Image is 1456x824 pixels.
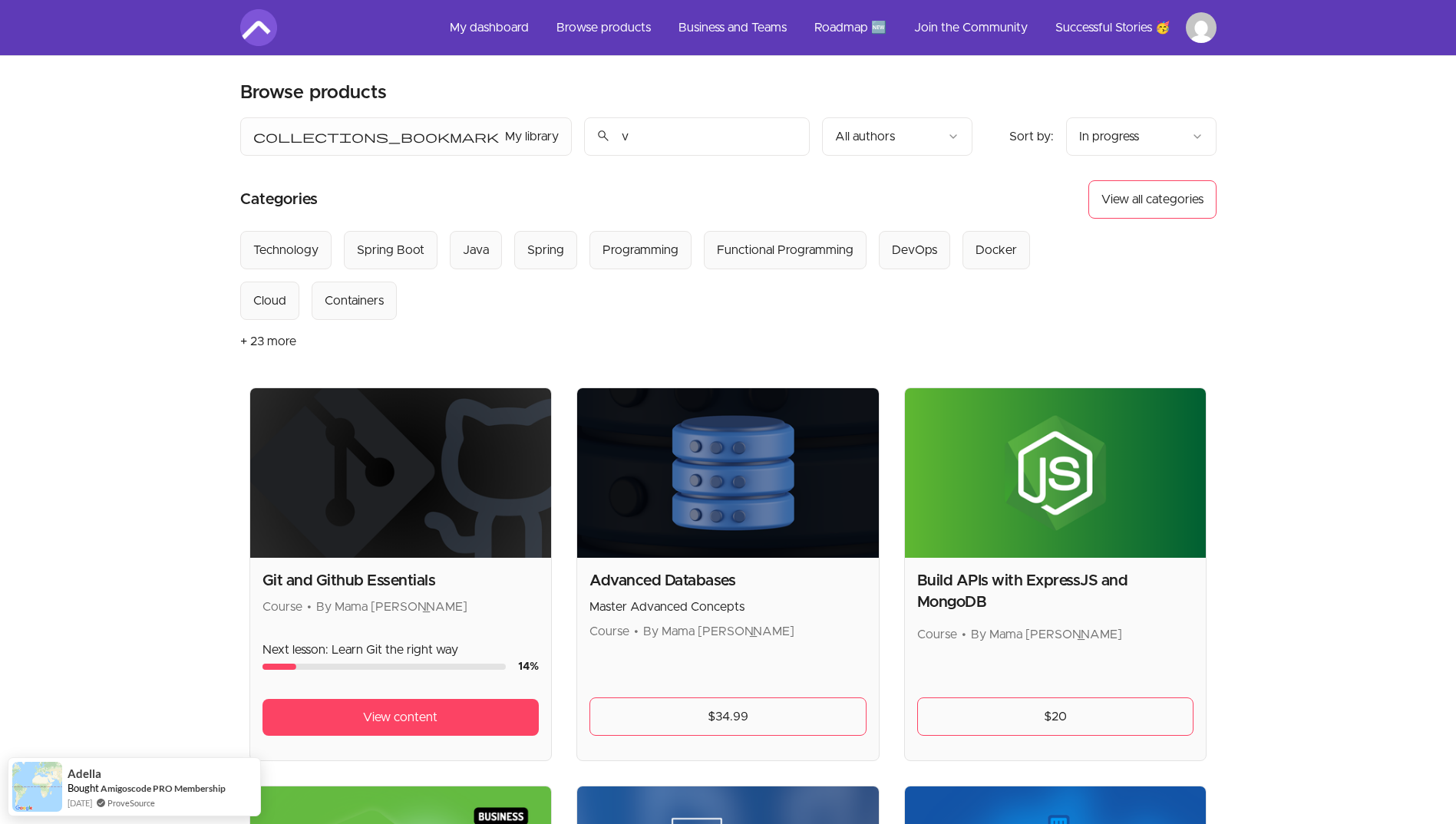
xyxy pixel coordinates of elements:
div: Programming [603,241,678,259]
h2: Build APIs with ExpressJS and MongoDB [917,570,1194,613]
a: Amigoscode PRO Membership [101,783,226,794]
span: By Mama [PERSON_NAME] [643,625,794,638]
a: Business and Teams [666,9,799,46]
span: By Mama [PERSON_NAME] [971,628,1122,641]
span: View content [363,708,437,727]
span: 14 % [518,661,539,672]
a: ProveSource [107,796,155,809]
a: Join the Community [902,9,1040,46]
button: View all categories [1088,180,1217,219]
img: Profile image for Dele Adeogun [1186,12,1217,43]
button: + 23 more [240,320,296,363]
span: • [307,601,312,613]
div: Docker [976,241,1017,259]
div: DevOps [892,241,937,259]
span: collections_bookmark [253,127,499,146]
span: Course [262,601,302,613]
img: provesource social proof notification image [12,762,62,812]
a: $20 [917,697,1194,736]
button: Filter by author [822,117,972,156]
span: • [962,628,966,641]
a: View content [262,699,540,736]
a: Successful Stories 🥳 [1043,9,1183,46]
span: By Mama [PERSON_NAME] [316,601,467,613]
div: Java [463,241,489,259]
span: Course [917,628,957,641]
span: Sort by: [1009,130,1054,143]
div: Spring Boot [357,241,424,259]
span: [DATE] [68,796,92,809]
h2: Git and Github Essentials [262,570,540,592]
a: My dashboard [437,9,541,46]
div: Spring [527,241,564,259]
a: Roadmap 🆕 [802,9,899,46]
div: Functional Programming [717,241,853,259]
button: Product sort options [1066,117,1217,156]
p: Next lesson: Learn Git the right way [262,641,540,659]
h2: Advanced Databases [589,570,867,592]
span: Course [589,625,629,638]
span: • [634,625,639,638]
span: Adella [68,767,101,780]
div: Course progress [262,664,507,670]
input: Search product names [584,117,810,156]
h2: Categories [240,180,318,219]
div: Cloud [253,292,286,310]
button: Filter by My library [240,117,572,156]
span: Bought [68,782,99,794]
img: Product image for Git and Github Essentials [250,388,552,558]
nav: Main [437,9,1217,46]
p: Master Advanced Concepts [589,598,867,616]
h2: Browse products [240,81,387,105]
img: Amigoscode logo [240,9,277,46]
a: Browse products [544,9,663,46]
a: $34.99 [589,697,867,736]
img: Product image for Build APIs with ExpressJS and MongoDB [905,388,1207,558]
img: Product image for Advanced Databases [577,388,879,558]
div: Technology [253,241,319,259]
div: Containers [325,292,384,310]
span: search [596,125,610,147]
